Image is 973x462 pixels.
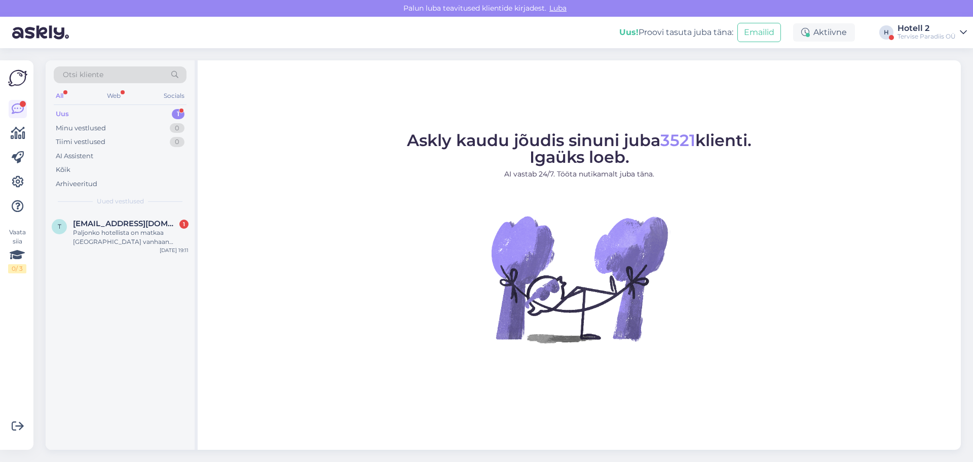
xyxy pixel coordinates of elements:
[546,4,570,13] span: Luba
[170,137,184,147] div: 0
[897,24,967,41] a: Hotell 2Tervise Paradiis OÜ
[56,165,70,175] div: Kõik
[172,109,184,119] div: 1
[407,169,752,180] p: AI vastab 24/7. Tööta nutikamalt juba täna.
[8,264,26,273] div: 0 / 3
[619,27,639,37] b: Uus!
[660,130,695,150] span: 3521
[737,23,781,42] button: Emailid
[56,179,97,189] div: Arhiveeritud
[97,197,144,206] span: Uued vestlused
[56,123,106,133] div: Minu vestlused
[179,220,189,229] div: 1
[8,228,26,273] div: Vaata siia
[160,246,189,254] div: [DATE] 19:11
[488,188,670,370] img: No Chat active
[162,89,186,102] div: Socials
[56,137,105,147] div: Tiimi vestlused
[619,26,733,39] div: Proovi tasuta juba täna:
[58,223,61,230] span: t
[170,123,184,133] div: 0
[897,24,956,32] div: Hotell 2
[8,68,27,88] img: Askly Logo
[897,32,956,41] div: Tervise Paradiis OÜ
[54,89,65,102] div: All
[63,69,103,80] span: Otsi kliente
[407,130,752,167] span: Askly kaudu jõudis sinuni juba klienti. Igaüks loeb.
[73,219,178,228] span: tiinarasimus76@gmail.com
[56,109,69,119] div: Uus
[73,228,189,246] div: Paljonko hotellista on matkaa [GEOGRAPHIC_DATA] vanhaan kaupunkiin ?
[56,151,93,161] div: AI Assistent
[793,23,855,42] div: Aktiivne
[105,89,123,102] div: Web
[879,25,893,40] div: H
